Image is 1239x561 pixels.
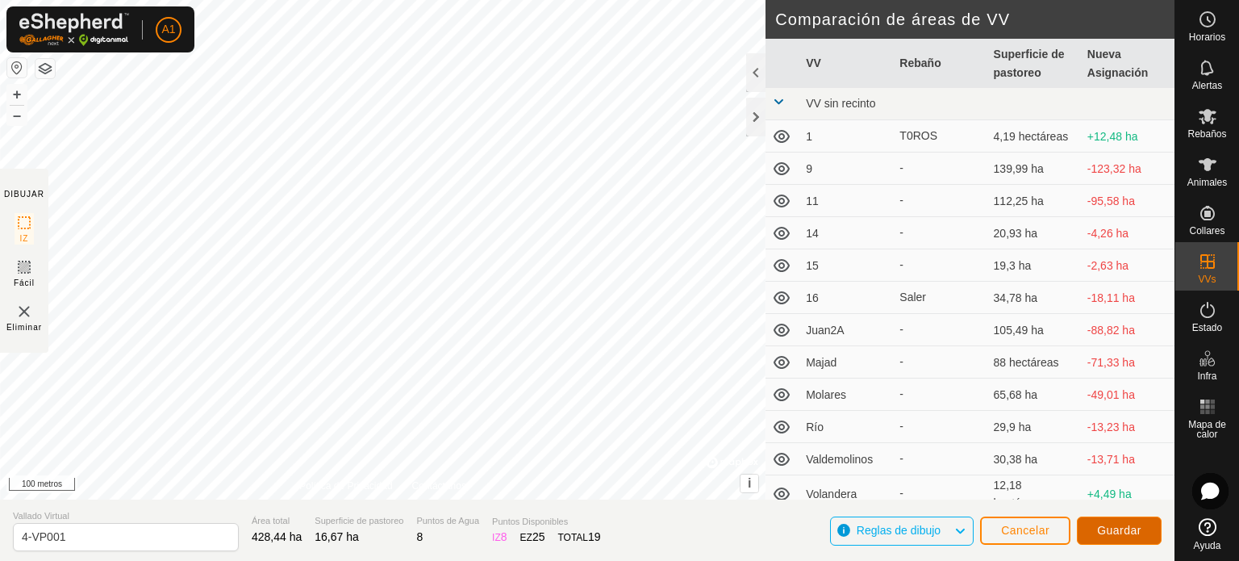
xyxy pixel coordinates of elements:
[899,129,937,142] font: T0ROS
[1189,225,1224,237] font: Collares
[1087,48,1148,78] font: Nueva Asignación
[1087,356,1135,369] font: -71,33 ha
[532,530,545,543] font: 25
[994,388,1038,401] font: 65,68 ha
[1175,512,1239,557] a: Ayuda
[20,234,29,243] font: IZ
[857,524,941,537] font: Reglas de dibujo
[994,195,1044,207] font: 112,25 ha
[520,532,532,543] font: EZ
[35,59,55,78] button: Capas del Mapa
[775,10,1010,28] font: Comparación de áreas de VV
[806,227,819,240] font: 14
[7,106,27,125] button: –
[557,532,588,543] font: TOTAL
[7,58,27,77] button: Restablecer mapa
[19,13,129,46] img: Logotipo de Gallagher
[806,162,812,175] font: 9
[315,516,403,525] font: Superficie de pastoreo
[1194,540,1221,551] font: Ayuda
[1087,259,1128,272] font: -2,63 ha
[748,476,751,490] font: i
[1087,488,1132,500] font: +4,49 ha
[15,302,34,321] img: VV
[1187,128,1226,140] font: Rebaños
[299,479,392,493] a: Política de Privacidad
[299,480,392,492] font: Política de Privacidad
[806,388,846,401] font: Molares
[806,291,819,304] font: 16
[1077,517,1162,545] button: Guardar
[994,48,1065,78] font: Superficie de pastoreo
[1087,324,1135,337] font: -88,82 ha
[588,530,601,543] font: 19
[412,480,466,492] font: Contáctanos
[1087,453,1135,466] font: -13,71 ha
[161,23,175,36] font: A1
[501,530,507,543] font: 8
[899,226,903,239] font: -
[980,517,1070,545] button: Cancelar
[1198,274,1216,285] font: VVs
[899,291,926,304] font: Saler
[899,323,903,336] font: -
[806,356,836,369] font: Majad
[315,530,359,543] font: 16,67 ha
[806,453,873,466] font: Valdemolinos
[1097,524,1141,537] font: Guardar
[994,227,1038,240] font: 20,93 ha
[412,479,466,493] a: Contáctanos
[994,162,1044,175] font: 139,99 ha
[1087,227,1128,240] font: -4,26 ha
[994,453,1038,466] font: 30,38 ha
[899,452,903,465] font: -
[806,57,821,69] font: VV
[7,85,27,104] button: +
[806,421,824,433] font: Río
[1087,130,1138,143] font: +12,48 ha
[994,291,1038,304] font: 34,78 ha
[13,107,21,124] font: –
[1192,322,1222,333] font: Estado
[1087,291,1135,304] font: -18,11 ha
[806,259,819,272] font: 15
[899,161,903,174] font: -
[899,57,941,69] font: Rebaño
[13,86,22,103] font: +
[1087,388,1135,401] font: -49,01 ha
[899,194,903,207] font: -
[899,487,903,500] font: -
[6,323,42,332] font: Eliminar
[1189,31,1225,43] font: Horarios
[899,355,903,368] font: -
[994,130,1069,143] font: 4,19 hectáreas
[252,530,302,543] font: 428,44 ha
[14,278,35,287] font: Fácil
[13,511,69,521] font: Vallado Virtual
[806,195,819,207] font: 11
[416,530,423,543] font: 8
[1187,177,1227,188] font: Animales
[1087,421,1135,433] font: -13,23 ha
[994,479,1043,509] font: 12,18 hectáreas
[492,517,568,526] font: Puntos Disponibles
[740,475,758,492] button: i
[416,516,479,525] font: Puntos de Agua
[806,97,875,110] font: VV sin recinto
[1087,195,1135,207] font: -95,58 ha
[1087,162,1141,175] font: -123,32 ha
[1188,419,1226,440] font: Mapa de calor
[994,421,1032,433] font: 29,9 ha
[1001,524,1049,537] font: Cancelar
[899,420,903,433] font: -
[806,130,812,143] font: 1
[492,532,501,543] font: IZ
[899,258,903,271] font: -
[252,516,290,525] font: Área total
[1197,371,1216,382] font: Infra
[994,356,1059,369] font: 88 hectáreas
[4,190,44,199] font: DIBUJAR
[1192,80,1222,91] font: Alertas
[806,324,844,337] font: Juan2A
[899,387,903,400] font: -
